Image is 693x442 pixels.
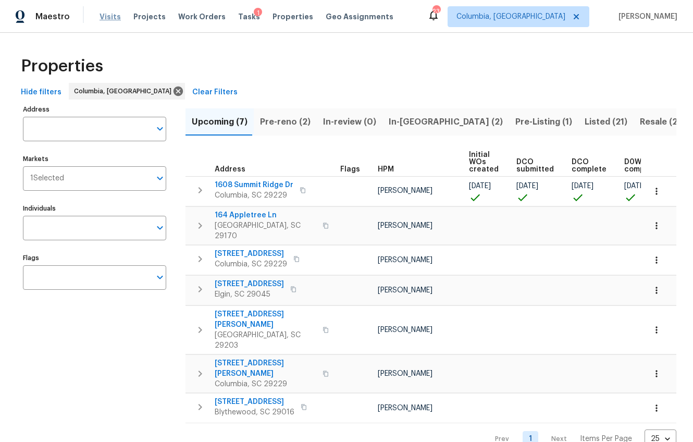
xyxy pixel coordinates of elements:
span: Hide filters [21,86,61,99]
span: Resale (28) [640,115,686,129]
span: [DATE] [572,182,593,190]
span: [PERSON_NAME] [378,256,432,264]
span: [STREET_ADDRESS] [215,397,294,407]
span: Geo Assignments [326,11,393,22]
span: Maestro [35,11,70,22]
span: In-review (0) [323,115,376,129]
span: Columbia, SC 29229 [215,379,316,389]
span: D0W complete [624,158,659,173]
div: 23 [432,6,440,17]
label: Address [23,106,166,113]
button: Open [153,171,167,186]
span: 164 Appletree Ln [215,210,316,220]
span: Work Orders [178,11,226,22]
span: Listed (21) [585,115,627,129]
span: [PERSON_NAME] [378,287,432,294]
span: Properties [273,11,313,22]
span: Columbia, SC 29229 [215,190,293,201]
span: DCO submitted [516,158,554,173]
span: Clear Filters [192,86,238,99]
span: 1 Selected [30,174,64,183]
span: Projects [133,11,166,22]
span: [PERSON_NAME] [378,326,432,334]
span: In-[GEOGRAPHIC_DATA] (2) [389,115,503,129]
span: Columbia, [GEOGRAPHIC_DATA] [456,11,565,22]
span: Elgin, SC 29045 [215,289,284,300]
span: DCO complete [572,158,607,173]
span: [PERSON_NAME] [378,187,432,194]
span: Tasks [238,13,260,20]
button: Open [153,121,167,136]
button: Hide filters [17,83,66,102]
span: [PERSON_NAME] [614,11,677,22]
label: Markets [23,156,166,162]
span: Visits [100,11,121,22]
button: Open [153,220,167,235]
span: [GEOGRAPHIC_DATA], SC 29170 [215,220,316,241]
span: Blythewood, SC 29016 [215,407,294,418]
span: Columbia, SC 29229 [215,259,287,269]
span: 1608 Summit Ridge Dr [215,180,293,190]
span: Flags [340,166,360,173]
span: [STREET_ADDRESS][PERSON_NAME] [215,358,316,379]
span: Address [215,166,245,173]
span: [STREET_ADDRESS] [215,249,287,259]
span: [PERSON_NAME] [378,370,432,377]
span: [GEOGRAPHIC_DATA], SC 29203 [215,330,316,351]
span: [STREET_ADDRESS][PERSON_NAME] [215,309,316,330]
label: Individuals [23,205,166,212]
label: Flags [23,255,166,261]
div: Columbia, [GEOGRAPHIC_DATA] [69,83,185,100]
button: Clear Filters [188,83,242,102]
span: [STREET_ADDRESS] [215,279,284,289]
span: Pre-Listing (1) [515,115,572,129]
span: [PERSON_NAME] [378,222,432,229]
span: Upcoming (7) [192,115,247,129]
span: HPM [378,166,394,173]
span: [DATE] [624,182,646,190]
span: Pre-reno (2) [260,115,311,129]
span: [PERSON_NAME] [378,404,432,412]
button: Open [153,270,167,285]
span: [DATE] [469,182,491,190]
span: Columbia, [GEOGRAPHIC_DATA] [74,86,176,96]
div: 1 [254,8,262,18]
span: Properties [21,61,103,71]
span: Initial WOs created [469,151,499,173]
span: [DATE] [516,182,538,190]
